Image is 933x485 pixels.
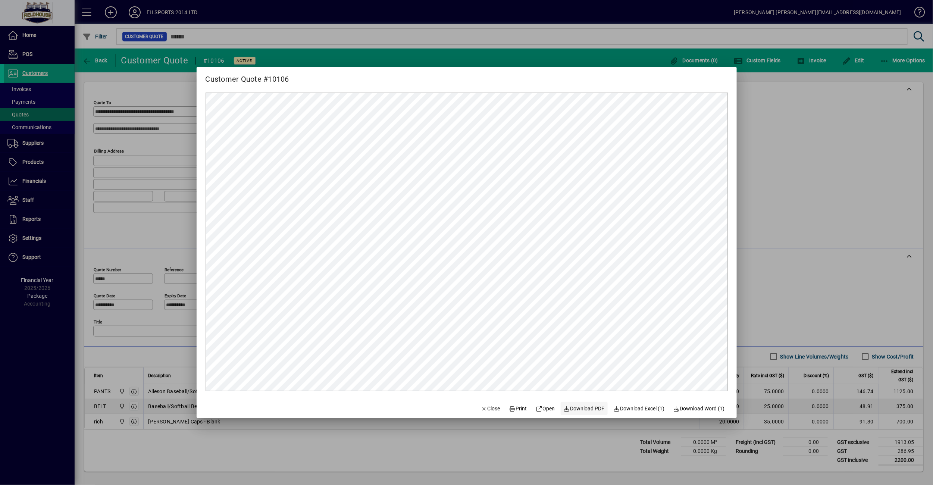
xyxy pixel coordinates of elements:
[561,402,608,415] a: Download PDF
[670,402,728,415] button: Download Word (1)
[478,402,503,415] button: Close
[611,402,668,415] button: Download Excel (1)
[509,405,527,413] span: Print
[481,405,500,413] span: Close
[614,405,665,413] span: Download Excel (1)
[564,405,605,413] span: Download PDF
[536,405,555,413] span: Open
[533,402,558,415] a: Open
[197,67,298,85] h2: Customer Quote #10106
[673,405,725,413] span: Download Word (1)
[506,402,530,415] button: Print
